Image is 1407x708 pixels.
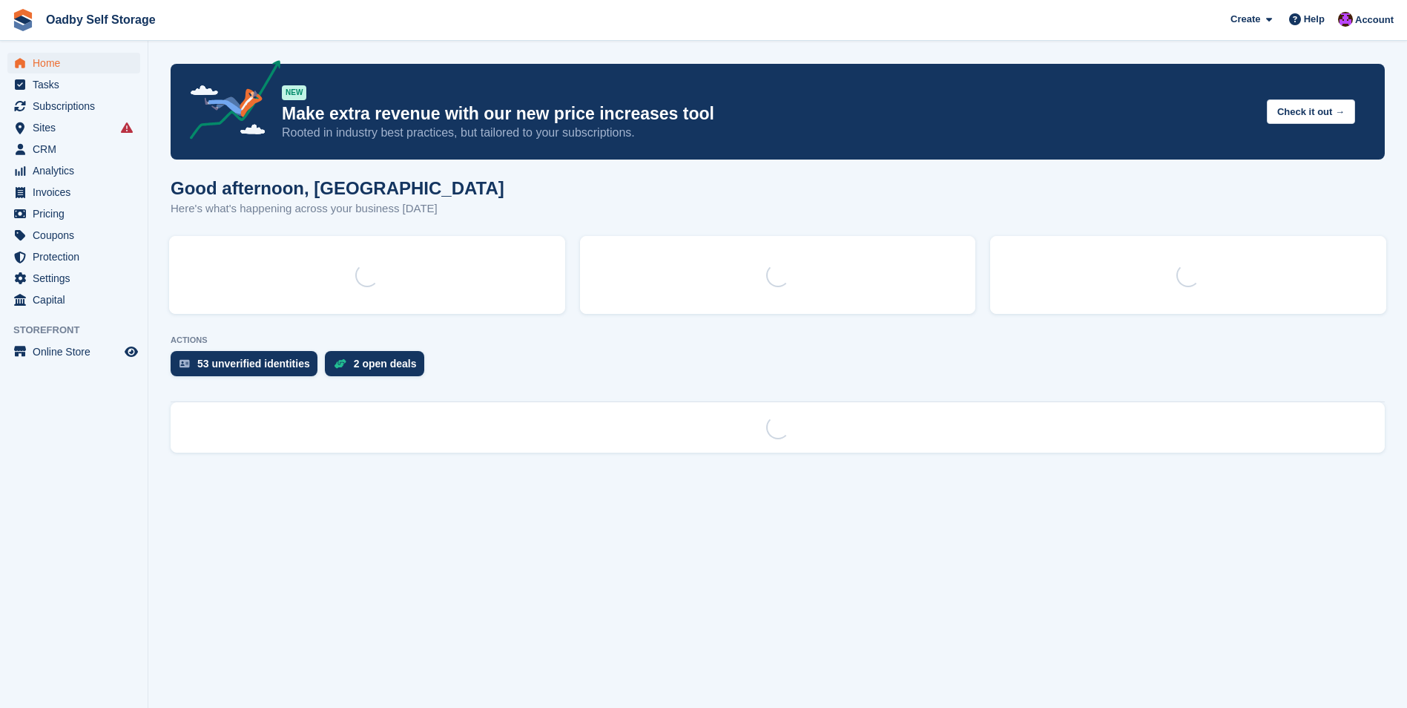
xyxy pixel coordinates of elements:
span: Pricing [33,203,122,224]
a: menu [7,96,140,117]
span: Sites [33,117,122,138]
span: CRM [33,139,122,160]
img: price-adjustments-announcement-icon-8257ccfd72463d97f412b2fc003d46551f7dbcb40ab6d574587a9cd5c0d94... [177,60,281,145]
span: Protection [33,246,122,267]
p: Rooted in industry best practices, but tailored to your subscriptions. [282,125,1255,141]
span: Help [1304,12,1325,27]
div: NEW [282,85,306,100]
a: 53 unverified identities [171,351,325,384]
button: Check it out → [1267,99,1355,124]
span: Capital [33,289,122,310]
a: menu [7,160,140,181]
a: menu [7,289,140,310]
a: menu [7,53,140,73]
a: menu [7,225,140,246]
img: Sanjeave Nagra [1338,12,1353,27]
a: menu [7,117,140,138]
span: Coupons [33,225,122,246]
i: Smart entry sync failures have occurred [121,122,133,134]
span: Analytics [33,160,122,181]
p: Make extra revenue with our new price increases tool [282,103,1255,125]
img: verify_identity-adf6edd0f0f0b5bbfe63781bf79b02c33cf7c696d77639b501bdc392416b5a36.svg [179,359,190,368]
p: Here's what's happening across your business [DATE] [171,200,504,217]
span: Settings [33,268,122,289]
span: Tasks [33,74,122,95]
img: stora-icon-8386f47178a22dfd0bd8f6a31ec36ba5ce8667c1dd55bd0f319d3a0aa187defe.svg [12,9,34,31]
a: menu [7,341,140,362]
span: Create [1230,12,1260,27]
p: ACTIONS [171,335,1385,345]
span: Online Store [33,341,122,362]
a: menu [7,203,140,224]
div: 2 open deals [354,358,417,370]
span: Account [1355,13,1394,27]
a: menu [7,74,140,95]
span: Invoices [33,182,122,203]
div: 53 unverified identities [197,358,310,370]
img: deal-1b604bf984904fb50ccaf53a9ad4b4a5d6e5aea283cecdc64d6e3604feb123c2.svg [334,358,346,369]
a: menu [7,139,140,160]
a: menu [7,268,140,289]
h1: Good afternoon, [GEOGRAPHIC_DATA] [171,178,504,198]
span: Home [33,53,122,73]
a: Oadby Self Storage [40,7,162,32]
a: menu [7,182,140,203]
span: Storefront [13,323,148,338]
a: 2 open deals [325,351,432,384]
span: Subscriptions [33,96,122,117]
a: Preview store [122,343,140,361]
a: menu [7,246,140,267]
